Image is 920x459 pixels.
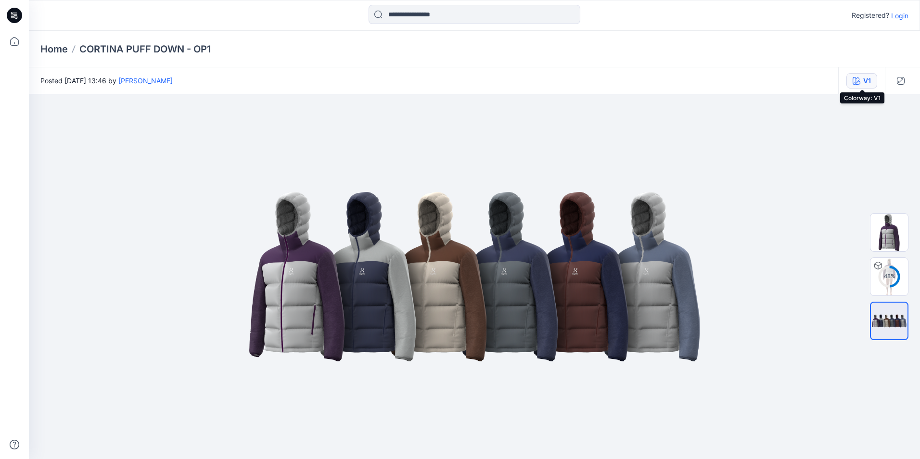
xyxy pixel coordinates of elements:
[118,76,173,85] a: [PERSON_NAME]
[846,73,877,89] button: V1
[863,76,871,86] div: V1
[40,76,173,86] span: Posted [DATE] 13:46 by
[870,258,908,295] img: CORTINA PUFF DOWN - OP1 V1
[79,42,211,56] p: CORTINA PUFF DOWN - OP1
[40,42,68,56] a: Home
[878,272,901,280] div: 48 %
[870,214,908,251] img: Colorway Cover
[891,11,908,21] p: Login
[852,10,889,21] p: Registered?
[871,310,907,332] img: All colorways
[234,132,715,421] img: eyJhbGciOiJIUzI1NiIsImtpZCI6IjAiLCJzbHQiOiJzZXMiLCJ0eXAiOiJKV1QifQ.eyJkYXRhIjp7InR5cGUiOiJzdG9yYW...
